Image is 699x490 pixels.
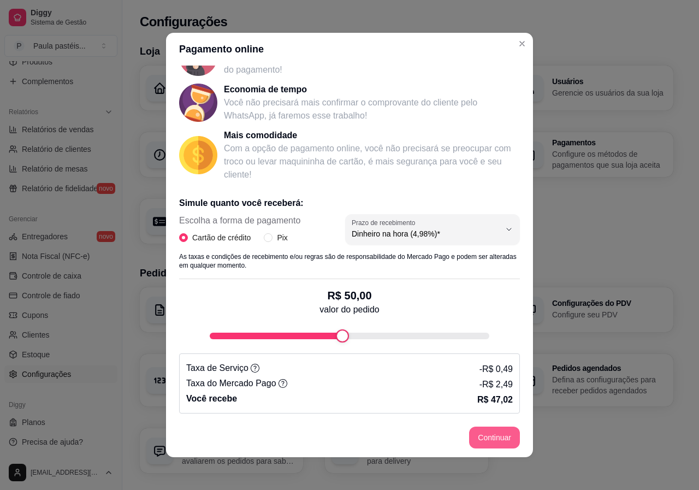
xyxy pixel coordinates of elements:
[273,232,292,244] span: Pix
[179,197,520,210] p: Simule quanto você receberá:
[179,136,217,174] img: Mais comodidade
[352,228,500,239] span: Dinheiro na hora (4,98%)*
[319,303,379,316] p: valor do pedido
[188,232,255,244] span: Cartão de crédito
[224,142,520,181] p: Com a opção de pagamento online, você não precisará se preocupar com troco ou levar maquininha de...
[224,129,520,142] p: Mais comodidade
[179,84,217,122] img: Economia de tempo
[469,427,520,448] button: Continuar
[166,33,533,66] header: Pagamento online
[179,214,300,227] span: Escolha a forma de pagamento
[186,362,259,375] p: Taxa de Serviço
[186,377,287,390] p: Taxa do Mercado Pago
[479,378,513,391] p: - R$ 2,49
[186,392,237,405] p: Você recebe
[179,252,520,270] p: As taxas e condições de recebimento e/ou regras são de responsabilidade do Mercado Pago e podem s...
[513,35,531,52] button: Close
[224,96,520,122] p: Você não precisará mais confirmar o comprovante do cliente pelo WhatsApp, já faremos esse trabalho!
[352,218,419,227] label: Prazo de recebimento
[477,393,513,406] p: R$ 47,02
[479,363,513,376] p: - R$ 0,49
[210,329,489,343] div: fee-calculator
[224,83,520,96] p: Economia de tempo
[179,214,300,244] div: Escolha a forma de pagamento
[345,214,520,245] button: Prazo de recebimentoDinheiro na hora (4,98%)*
[319,288,379,303] p: R$ 50,00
